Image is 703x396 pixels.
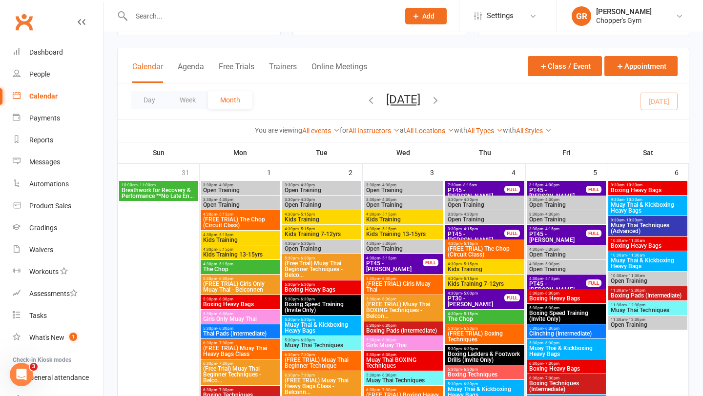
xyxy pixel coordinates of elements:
[255,126,302,134] strong: You are viewing
[366,260,423,272] span: PT45 - [PERSON_NAME]
[447,227,505,231] span: 3:30pm
[610,274,685,278] span: 10:30am
[462,326,478,331] span: - 6:30pm
[462,241,478,246] span: - 5:15pm
[13,261,103,283] a: Workouts
[203,237,278,243] span: Kids Training
[29,290,78,297] div: Assessments
[13,129,103,151] a: Reports
[217,341,233,345] span: - 7:30pm
[447,326,522,331] span: 5:30pm
[217,326,233,331] span: - 6:30pm
[299,241,315,246] span: - 5:30pm
[447,241,522,246] span: 4:30pm
[543,198,559,202] span: - 4:30pm
[121,187,196,199] span: Breathwork for Recovery & Performance **No Late En...
[586,230,601,237] div: FULL
[284,227,359,231] span: 4:30pm
[13,367,103,389] a: General attendance kiosk mode
[610,317,685,322] span: 11:30am
[529,376,604,380] span: 6:30pm
[380,297,396,301] span: - 6:30pm
[447,382,522,386] span: 5:30pm
[284,212,359,217] span: 4:30pm
[366,297,441,301] span: 5:30pm
[447,312,522,316] span: 4:30pm
[610,278,685,284] span: Open Training
[13,195,103,217] a: Product Sales
[203,326,278,331] span: 5:30pm
[503,126,516,134] strong: with
[267,164,281,180] div: 1
[366,183,441,187] span: 3:30pm
[610,293,685,298] span: Boxing Pads (Intermediate)
[405,8,447,24] button: Add
[13,85,103,107] a: Calendar
[29,224,57,232] div: Gradings
[284,338,359,342] span: 5:30pm
[178,62,204,83] button: Agenda
[366,353,441,357] span: 5:30pm
[284,297,359,301] span: 5:30pm
[10,363,33,386] iframe: Intercom live chat
[203,341,278,345] span: 6:30pm
[447,331,522,342] span: (FREE TRIAL) Boxing Techniques
[366,246,441,252] span: Open Training
[610,238,685,243] span: 10:30am
[284,241,359,246] span: 4:30pm
[447,367,522,372] span: 5:30pm
[284,282,359,287] span: 5:30pm
[29,180,69,188] div: Automations
[462,291,478,296] span: - 5:00pm
[284,357,359,369] span: (FREE TRIAL) Muay Thai Beginner Technique
[349,164,362,180] div: 2
[118,142,200,163] th: Sun
[366,377,441,383] span: Muay Thai Techniques
[627,317,645,322] span: - 12:30pm
[462,382,478,386] span: - 6:30pm
[543,361,559,366] span: - 7:30pm
[610,218,685,222] span: 9:30am
[447,281,522,287] span: Kids Training 7-12yrs
[529,262,604,266] span: 4:30pm
[299,183,315,187] span: - 4:30pm
[529,361,604,366] span: 6:30pm
[29,158,60,166] div: Messages
[284,373,359,377] span: 6:30pm
[380,338,396,342] span: - 6:30pm
[610,307,685,313] span: Muay Thai Techniques
[596,7,652,16] div: [PERSON_NAME]
[462,262,478,266] span: - 5:15pm
[12,10,36,34] a: Clubworx
[281,142,363,163] th: Tue
[217,212,233,217] span: - 5:15pm
[203,281,278,293] span: (FREE TRIAL) Girls Only Muay Thai - Belconnen
[624,198,642,202] span: - 10:30am
[13,305,103,327] a: Tasks
[366,241,441,246] span: 4:30pm
[299,338,315,342] span: - 6:30pm
[203,301,278,307] span: Boxing Heavy Bags
[529,252,604,257] span: Open Training
[366,256,423,260] span: 4:30pm
[386,93,420,106] button: [DATE]
[529,331,604,337] span: Clinching (Intermediate)
[624,183,642,187] span: - 10:30am
[529,266,604,272] span: Open Training
[366,227,441,231] span: 4:30pm
[462,212,478,217] span: - 4:30pm
[366,342,441,348] span: Girls Muay Thai
[29,246,53,254] div: Waivers
[203,233,278,237] span: 4:30pm
[131,91,167,109] button: Day
[529,380,604,392] span: Boxing Techniques (Intermediate)
[543,341,559,345] span: - 6:30pm
[29,70,50,78] div: People
[29,374,89,381] div: General attendance
[366,231,441,237] span: Kids Training 13-15yrs
[302,127,340,135] a: All events
[627,288,645,293] span: - 12:30pm
[366,277,441,281] span: 5:30pm
[529,217,604,222] span: Open Training
[380,227,396,231] span: - 5:15pm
